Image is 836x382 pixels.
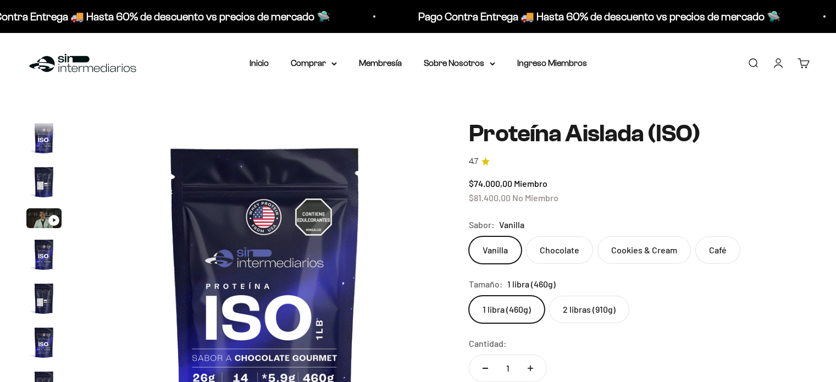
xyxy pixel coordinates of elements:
h1: Proteína Aislada (ISO) [469,120,810,147]
legend: Tamaño: [469,277,503,291]
img: Proteína Aislada (ISO) [26,281,62,316]
a: Inicio [250,58,269,68]
span: 1 libra (460g) [507,277,556,291]
button: Reducir cantidad [469,355,501,381]
button: Ir al artículo 2 [26,164,62,203]
span: $74.000,00 [469,178,512,189]
span: 4.7 [469,156,478,168]
a: Ingreso Miembros [517,58,587,68]
span: Vanilla [499,218,524,232]
button: Aumentar cantidad [514,355,546,381]
span: Miembro [514,178,547,189]
button: Ir al artículo 5 [26,281,62,319]
a: Membresía [359,58,402,68]
button: Ir al artículo 4 [26,237,62,275]
span: $81.400,00 [469,192,511,203]
a: 4.74.7 de 5.0 estrellas [469,156,810,168]
button: Ir al artículo 6 [26,325,62,363]
label: Cantidad: [469,336,507,351]
summary: Comprar [291,56,337,70]
button: Ir al artículo 3 [26,208,62,231]
img: Proteína Aislada (ISO) [26,237,62,272]
img: Proteína Aislada (ISO) [26,120,62,156]
span: No Miembro [512,192,558,203]
img: Proteína Aislada (ISO) [26,164,62,200]
button: Ir al artículo 1 [26,120,62,159]
img: Proteína Aislada (ISO) [26,325,62,360]
legend: Sabor: [469,218,495,232]
summary: Sobre Nosotros [424,56,495,70]
p: Pago Contra Entrega 🚚 Hasta 60% de descuento vs precios de mercado 🛸 [417,8,779,25]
